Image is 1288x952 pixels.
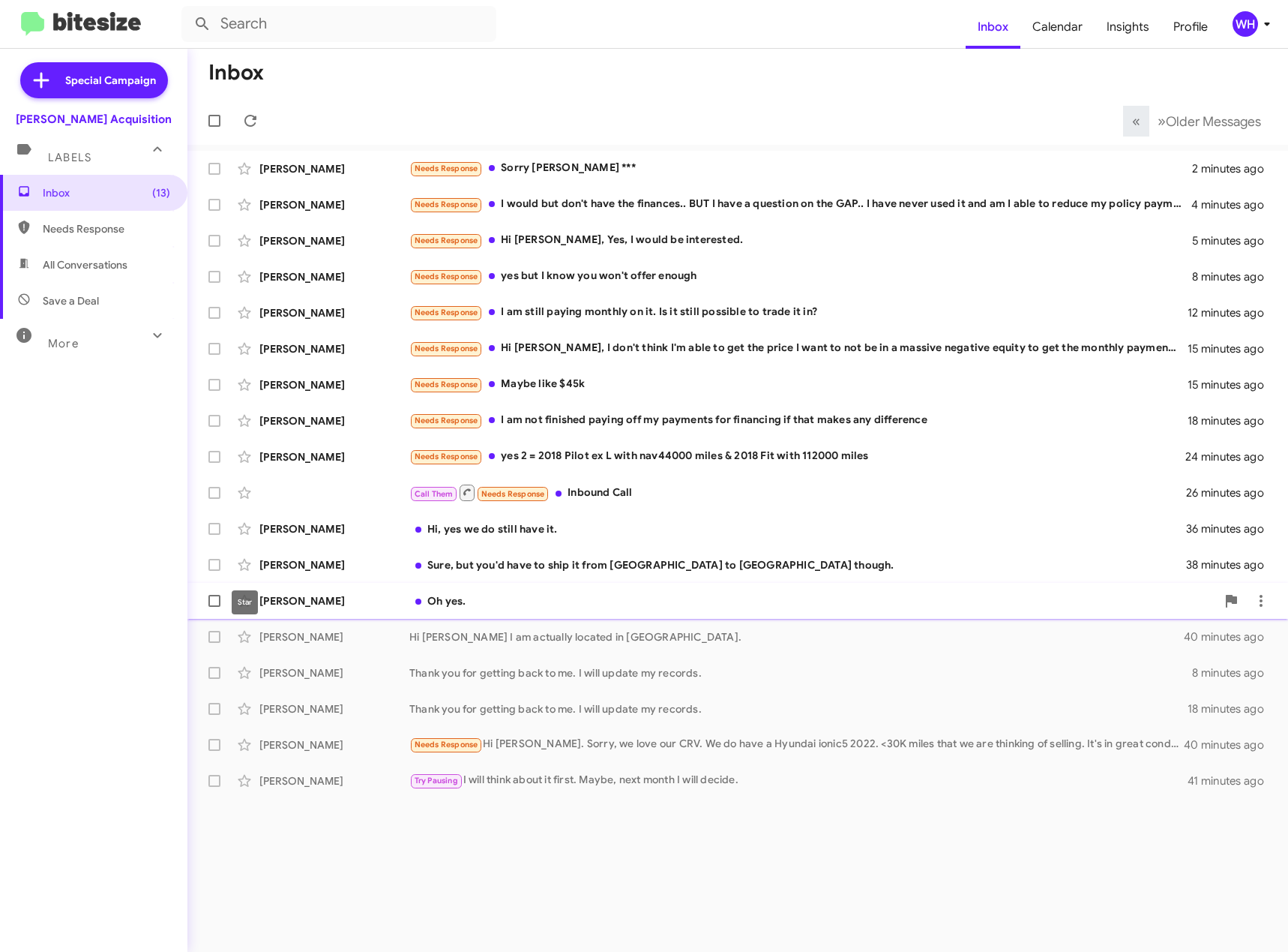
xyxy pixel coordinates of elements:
[1192,161,1276,176] div: 2 minutes ago
[259,701,409,716] div: [PERSON_NAME]
[259,557,409,572] div: [PERSON_NAME]
[16,112,172,127] div: [PERSON_NAME] Acquisition
[409,483,1186,502] div: Inbound Call
[1095,5,1161,49] a: Insights
[1149,106,1270,137] button: Next
[1186,737,1276,752] div: 40 minutes ago
[1192,233,1276,248] div: 5 minutes ago
[409,665,1192,680] div: Thank you for getting back to me. I will update my records.
[1020,5,1095,49] a: Calendar
[409,629,1186,644] div: Hi [PERSON_NAME] I am actually located in [GEOGRAPHIC_DATA].
[415,740,478,749] span: Needs Response
[966,5,1020,49] a: Inbox
[1191,197,1276,212] div: 4 minutes ago
[259,161,409,176] div: [PERSON_NAME]
[1186,557,1276,572] div: 38 minutes ago
[415,344,478,353] span: Needs Response
[259,665,409,680] div: [PERSON_NAME]
[1186,485,1276,500] div: 26 minutes ago
[48,151,91,164] span: Labels
[415,776,458,785] span: Try Pausing
[415,200,478,209] span: Needs Response
[1132,112,1140,131] span: «
[259,233,409,248] div: [PERSON_NAME]
[1192,269,1276,284] div: 8 minutes ago
[152,185,170,200] span: (13)
[1188,413,1276,428] div: 18 minutes ago
[1188,305,1276,320] div: 12 minutes ago
[1124,106,1270,137] nav: Page navigation example
[409,196,1191,213] div: I would but don't have the finances.. BUT I have a question on the GAP.. I have never used it and...
[1158,112,1166,131] span: »
[259,377,409,392] div: [PERSON_NAME]
[1186,629,1276,644] div: 40 minutes ago
[415,452,478,461] span: Needs Response
[259,737,409,752] div: [PERSON_NAME]
[409,376,1188,393] div: Maybe like $45k
[1123,106,1149,137] button: Previous
[1188,377,1276,392] div: 15 minutes ago
[259,521,409,536] div: [PERSON_NAME]
[1161,5,1220,49] a: Profile
[259,305,409,320] div: [PERSON_NAME]
[415,164,478,173] span: Needs Response
[415,380,478,389] span: Needs Response
[1188,701,1276,716] div: 18 minutes ago
[259,341,409,356] div: [PERSON_NAME]
[409,772,1188,789] div: I will think about it first. Maybe, next month I will decide.
[409,593,1216,608] div: Oh yes.
[65,73,156,88] span: Special Campaign
[43,293,99,308] span: Save a Deal
[259,449,409,464] div: [PERSON_NAME]
[1220,11,1272,37] button: WH
[409,304,1188,321] div: I am still paying monthly on it. Is it still possible to trade it in?
[415,416,478,425] span: Needs Response
[409,736,1186,753] div: Hi [PERSON_NAME]. Sorry, we love our CRV. We do have a Hyundai ionic5 2022. <30K miles that we ar...
[208,61,264,85] h1: Inbox
[1188,341,1276,356] div: 15 minutes ago
[415,236,478,245] span: Needs Response
[409,340,1188,357] div: Hi [PERSON_NAME], I don't think I'm able to get the price I want to not be in a massive negative ...
[20,62,168,98] a: Special Campaign
[1166,113,1261,130] span: Older Messages
[1233,11,1258,37] div: WH
[259,269,409,284] div: [PERSON_NAME]
[259,629,409,644] div: [PERSON_NAME]
[409,521,1186,536] div: Hi, yes we do still have it.
[409,268,1192,285] div: yes but I know you won't offer enough
[259,773,409,788] div: [PERSON_NAME]
[409,448,1186,465] div: yes 2 = 2018 Pilot ex L with nav44000 miles & 2018 Fit with 112000 miles
[181,6,496,42] input: Search
[43,257,127,272] span: All Conversations
[48,337,79,350] span: More
[409,160,1192,177] div: Sorry [PERSON_NAME] ***
[232,590,258,614] div: Star
[415,308,478,317] span: Needs Response
[1186,449,1276,464] div: 24 minutes ago
[481,489,545,499] span: Needs Response
[409,232,1192,249] div: Hi [PERSON_NAME], Yes, I would be interested.
[43,185,170,200] span: Inbox
[415,272,478,281] span: Needs Response
[43,221,170,236] span: Needs Response
[259,413,409,428] div: [PERSON_NAME]
[259,197,409,212] div: [PERSON_NAME]
[259,593,409,608] div: [PERSON_NAME]
[409,557,1186,572] div: Sure, but you'd have to ship it from [GEOGRAPHIC_DATA] to [GEOGRAPHIC_DATA] though.
[409,701,1188,716] div: Thank you for getting back to me. I will update my records.
[409,412,1188,429] div: I am not finished paying off my payments for financing if that makes any difference
[1188,773,1276,788] div: 41 minutes ago
[415,489,454,499] span: Call Them
[1192,665,1276,680] div: 8 minutes ago
[1186,521,1276,536] div: 36 minutes ago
